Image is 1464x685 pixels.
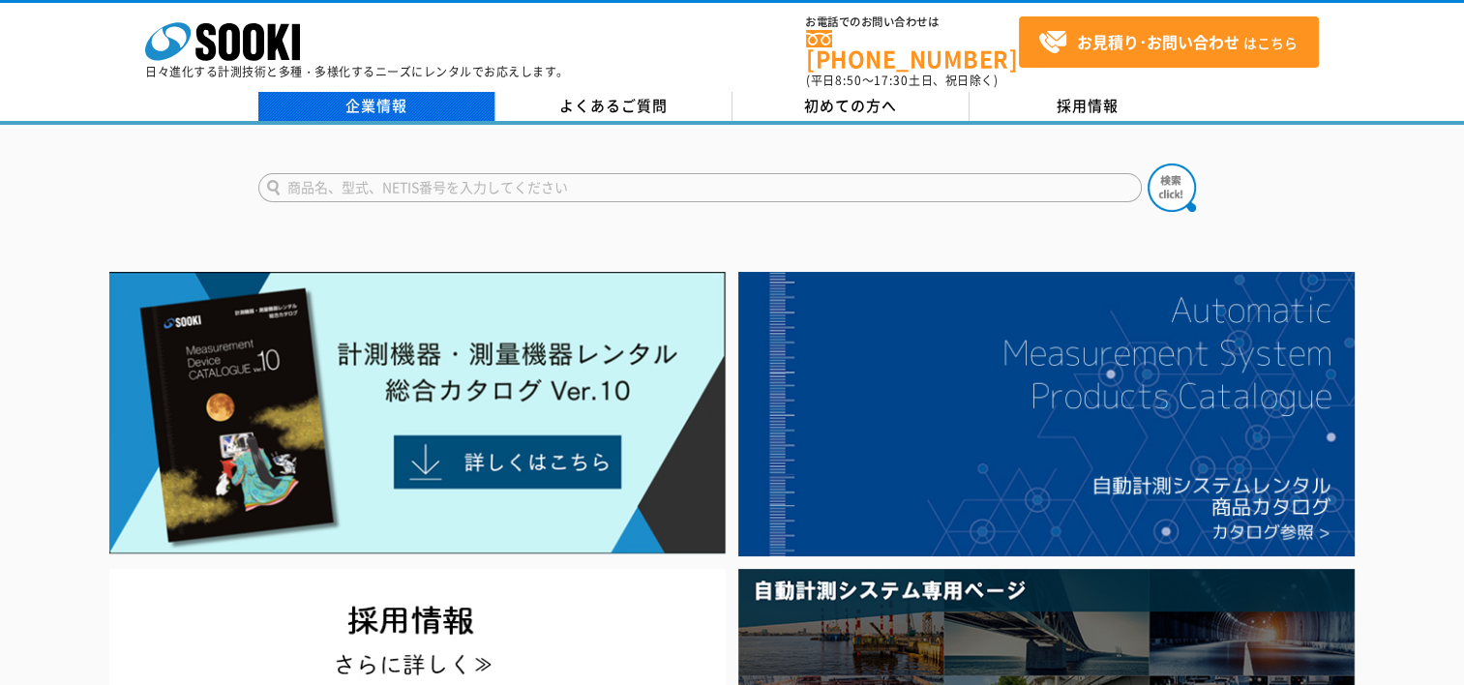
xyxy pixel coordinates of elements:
a: 採用情報 [970,92,1207,121]
span: 8:50 [835,72,862,89]
input: 商品名、型式、NETIS番号を入力してください [258,173,1142,202]
a: [PHONE_NUMBER] [806,30,1019,70]
a: 初めての方へ [732,92,970,121]
span: はこちら [1038,28,1298,57]
span: 初めての方へ [804,95,897,116]
span: 17:30 [874,72,909,89]
p: 日々進化する計測技術と多種・多様化するニーズにレンタルでお応えします。 [145,66,569,77]
a: お見積り･お問い合わせはこちら [1019,16,1319,68]
a: よくあるご質問 [495,92,732,121]
strong: お見積り･お問い合わせ [1077,30,1240,53]
a: 企業情報 [258,92,495,121]
img: btn_search.png [1148,164,1196,212]
img: Catalog Ver10 [109,272,726,554]
img: 自動計測システムカタログ [738,272,1355,556]
span: お電話でのお問い合わせは [806,16,1019,28]
span: (平日 ～ 土日、祝日除く) [806,72,998,89]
